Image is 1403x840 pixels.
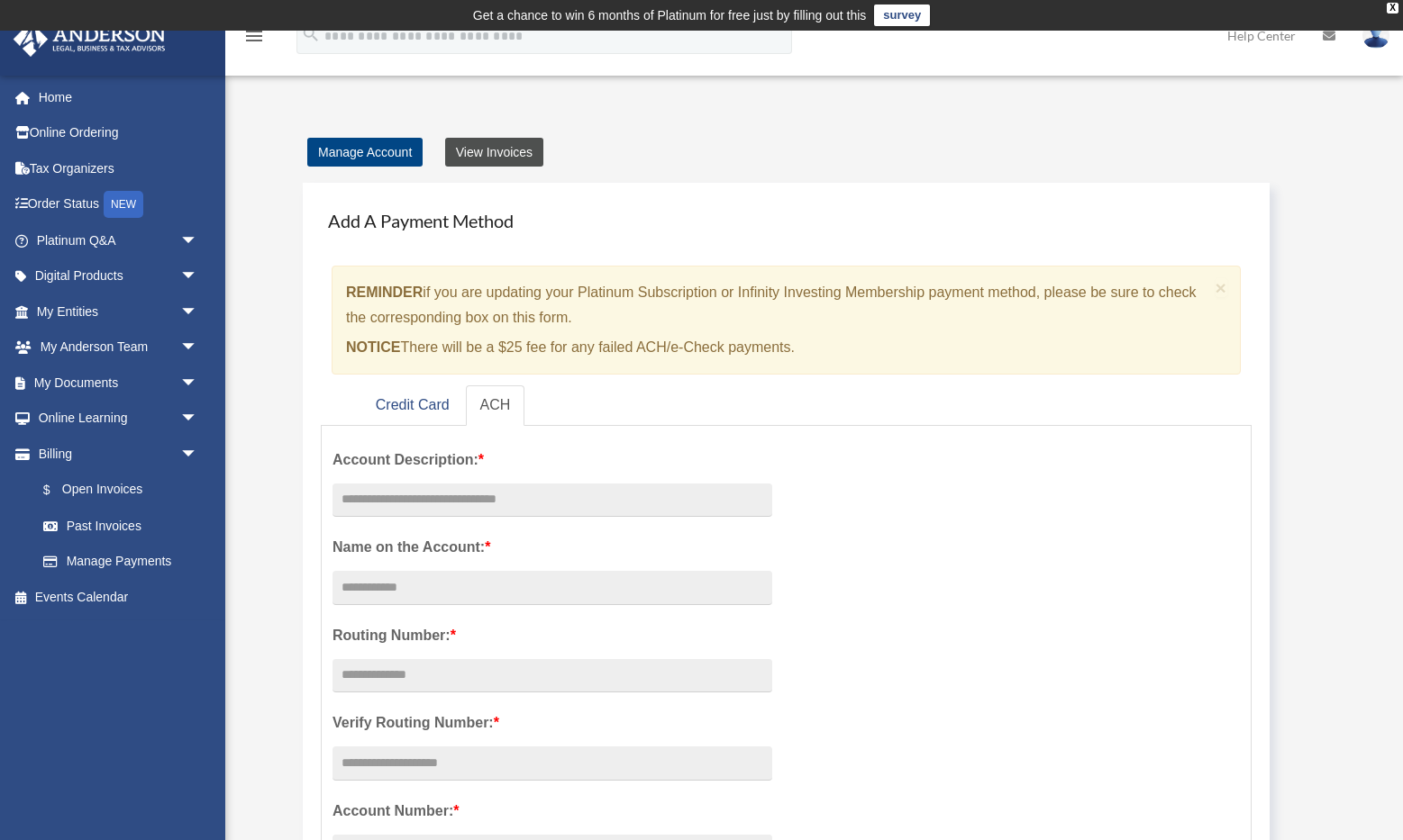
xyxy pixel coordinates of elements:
[307,138,423,167] a: Manage Account
[301,24,321,44] i: search
[180,294,216,330] span: arrow_drop_down
[13,330,225,366] a: My Anderson Teamarrow_drop_down
[1216,278,1227,297] button: Close
[13,579,225,615] a: Events Calendar
[25,508,225,544] a: Past Invoices
[25,472,225,509] a: $Open Invoices
[333,535,772,560] label: Name on the Account:
[874,5,930,26] a: survey
[180,258,216,295] span: arrow_drop_down
[1362,23,1389,49] img: User Pic
[13,365,225,401] a: My Documentsarrow_drop_down
[333,447,772,473] label: Account Description:
[13,401,225,437] a: Online Learningarrow_drop_down
[321,201,1252,240] h4: Add A Payment Method
[1216,277,1227,298] span: ×
[445,138,543,167] a: View Invoices
[13,115,225,151] a: Online Ordering
[180,436,216,473] span: arrow_drop_down
[180,365,216,402] span: arrow_drop_down
[13,294,225,330] a: My Entitiesarrow_drop_down
[180,330,216,366] span: arrow_drop_down
[243,32,265,47] a: menu
[1387,3,1398,14] div: close
[13,258,225,294] a: Digital Productsarrow_drop_down
[8,22,171,57] img: Anderson Advisors Platinum Portal
[473,5,867,26] div: Get a chance to win 6 months of Platinum for free just by filling out this
[13,222,225,258] a: Platinum Q&Aarrow_drop_down
[466,385,525,426] a: ACH
[13,150,225,186] a: Tax Organizers
[53,479,62,501] span: $
[346,335,1208,360] p: There will be a $25 fee for any failed ACH/e-Check payments.
[346,285,423,300] strong: REMINDER
[25,544,216,580] a: Manage Payments
[332,266,1241,375] div: if you are updating your Platinum Subscription or Infinity Investing Membership payment method, p...
[333,799,772,824] label: Account Number:
[346,339,400,355] strong: NOTICE
[333,710,772,736] label: Verify Routing Number:
[13,436,225,472] a: Billingarrow_drop_down
[361,385,464,426] a: Credit Card
[243,25,265,47] i: menu
[180,401,216,438] span: arrow_drop_down
[13,79,225,115] a: Home
[180,222,216,259] span: arrow_drop_down
[13,186,225,223] a: Order StatusNEW
[333,623,772,648] label: Routing Number:
[104,191,143,218] div: NEW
